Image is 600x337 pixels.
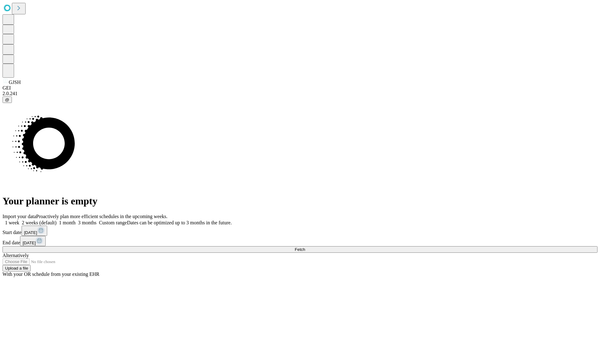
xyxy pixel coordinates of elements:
span: Dates can be optimized up to 3 months in the future. [127,220,232,225]
span: 1 month [59,220,76,225]
button: [DATE] [20,236,46,246]
h1: Your planner is empty [2,195,597,207]
button: Fetch [2,246,597,253]
span: With your OR schedule from your existing EHR [2,271,99,277]
span: 3 months [78,220,97,225]
span: @ [5,97,9,102]
span: GJSH [9,80,21,85]
button: @ [2,96,12,103]
span: Fetch [295,247,305,252]
span: Proactively plan more efficient schedules in the upcoming weeks. [36,214,167,219]
div: End date [2,236,597,246]
span: Alternatively [2,253,29,258]
div: 2.0.241 [2,91,597,96]
button: Upload a file [2,265,31,271]
span: 2 weeks (default) [22,220,57,225]
span: 1 week [5,220,19,225]
div: Start date [2,226,597,236]
button: [DATE] [22,226,47,236]
span: [DATE] [22,241,36,245]
div: GEI [2,85,597,91]
span: Import your data [2,214,36,219]
span: [DATE] [24,230,37,235]
span: Custom range [99,220,127,225]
